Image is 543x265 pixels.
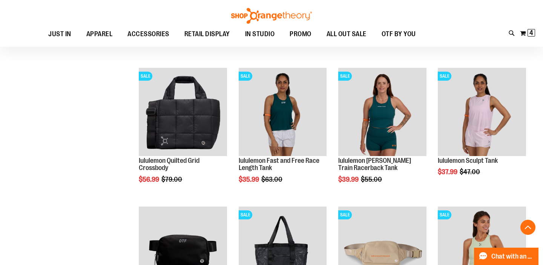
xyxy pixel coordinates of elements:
[338,68,426,156] img: lululemon Wunder Train Racerback Tank
[474,248,539,265] button: Chat with an Expert
[438,72,451,81] span: SALE
[338,68,426,157] a: lululemon Wunder Train Racerback TankSALE
[338,176,360,183] span: $39.99
[127,26,169,43] span: ACCESSORIES
[438,68,526,157] a: Main Image of 1538347SALE
[235,64,331,202] div: product
[438,210,451,219] span: SALE
[184,26,230,43] span: RETAIL DISPLAY
[239,68,327,156] img: Main view of 2024 August lululemon Fast and Free Race Length Tank
[434,64,530,195] div: product
[529,29,533,37] span: 4
[230,8,313,24] img: Shop Orangetheory
[139,68,227,157] a: lululemon Quilted Grid CrossbodySALE
[245,26,275,43] span: IN STUDIO
[239,72,252,81] span: SALE
[327,26,367,43] span: ALL OUT SALE
[338,210,352,219] span: SALE
[338,157,411,172] a: lululemon [PERSON_NAME] Train Racerback Tank
[239,157,319,172] a: lululemon Fast and Free Race Length Tank
[239,176,260,183] span: $35.99
[338,72,352,81] span: SALE
[86,26,113,43] span: APPAREL
[239,210,252,219] span: SALE
[438,168,459,176] span: $37.99
[139,157,199,172] a: lululemon Quilted Grid Crossbody
[382,26,416,43] span: OTF BY YOU
[261,176,284,183] span: $63.00
[334,64,430,202] div: product
[48,26,71,43] span: JUST IN
[139,176,160,183] span: $56.99
[520,220,535,235] button: Back To Top
[438,68,526,156] img: Main Image of 1538347
[438,157,498,164] a: lululemon Sculpt Tank
[460,168,481,176] span: $47.00
[290,26,311,43] span: PROMO
[161,176,183,183] span: $79.00
[139,68,227,156] img: lululemon Quilted Grid Crossbody
[135,64,231,202] div: product
[491,253,534,260] span: Chat with an Expert
[239,68,327,157] a: Main view of 2024 August lululemon Fast and Free Race Length TankSALE
[361,176,383,183] span: $55.00
[139,72,152,81] span: SALE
